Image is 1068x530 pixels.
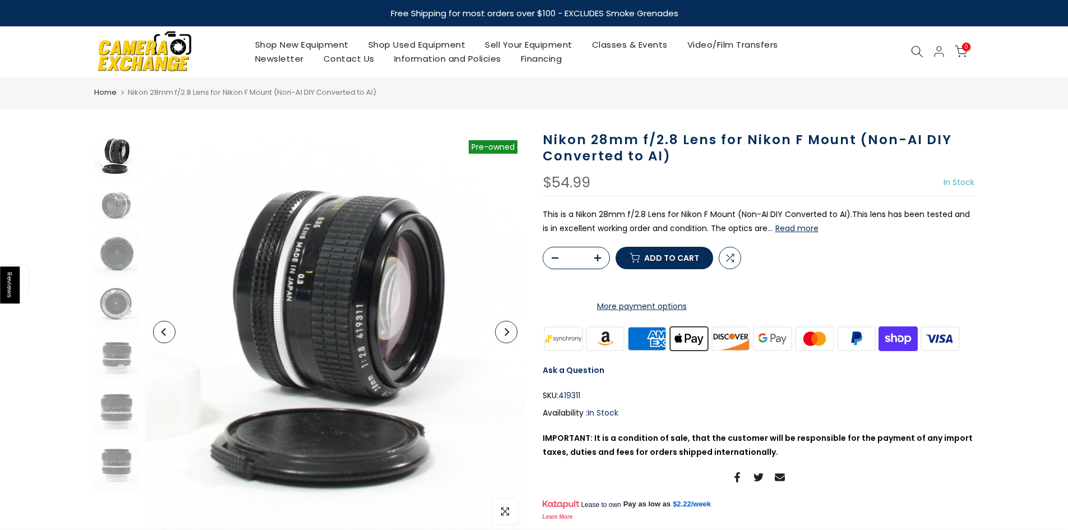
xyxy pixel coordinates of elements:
[626,325,668,352] img: american express
[710,325,752,352] img: discover
[94,87,117,98] a: Home
[543,406,974,420] div: Availability :
[543,389,974,403] div: SKU:
[752,325,794,352] img: google pay
[955,45,967,58] a: 0
[793,325,835,352] img: master
[877,325,919,352] img: shopify pay
[753,471,764,484] a: Share on Twitter
[944,177,974,188] span: In Stock
[313,52,384,66] a: Contact Us
[128,87,376,98] span: Nikon 28mm f/2.8 Lens for Nikon F Mount (Non-AI DIY Converted to AI)
[677,38,788,52] a: Video/Film Transfers
[94,185,139,225] img: Nikon 28mm f/2.8 Lens for Nikon F Mount (Non-AI DIY Converted to AI) Lenses Small Format - Nikon ...
[919,325,961,352] img: visa
[543,514,573,520] a: Learn More
[581,500,621,509] span: Lease to own
[543,325,585,352] img: synchrony
[94,386,139,436] img: Nikon 28mm f/2.8 Lens for Nikon F Mount (Non-AI DIY Converted to AI) Lenses Small Format - Nikon ...
[584,325,626,352] img: amazon payments
[644,254,699,262] span: Add to cart
[623,499,671,509] span: Pay as low as
[732,471,742,484] a: Share on Facebook
[495,321,517,343] button: Next
[582,38,677,52] a: Classes & Events
[543,176,590,190] div: $54.99
[775,223,819,233] button: Read more
[94,132,139,179] img: Nikon 28mm f/2.8 Lens for Nikon F Mount (Non-AI DIY Converted to AI) Lenses Small Format - Nikon ...
[668,325,710,352] img: apple pay
[390,7,678,19] strong: Free Shipping for most orders over $100 - EXCLUDES Smoke Grenades
[543,299,741,314] a: More payment options
[543,365,604,376] a: Ask a Question
[245,52,313,66] a: Newsletter
[835,325,877,352] img: paypal
[543,432,973,458] strong: IMPORTANT: It is a condition of sale, that the customer will be responsible for the payment of an...
[511,52,572,66] a: Financing
[384,52,511,66] a: Information and Policies
[94,231,139,277] img: Nikon 28mm f/2.8 Lens for Nikon F Mount (Non-AI DIY Converted to AI) Lenses Small Format - Nikon ...
[94,283,139,328] img: Nikon 28mm f/2.8 Lens for Nikon F Mount (Non-AI DIY Converted to AI) Lenses Small Format - Nikon ...
[94,334,139,381] img: Nikon 28mm f/2.8 Lens for Nikon F Mount (Non-AI DIY Converted to AI) Lenses Small Format - Nikon ...
[153,321,175,343] button: Previous
[962,43,970,51] span: 0
[616,247,713,269] button: Add to cart
[558,389,580,403] span: 419311
[543,132,974,164] h1: Nikon 28mm f/2.8 Lens for Nikon F Mount (Non-AI DIY Converted to AI)
[673,499,711,509] a: $2.22/week
[94,442,139,491] img: Nikon 28mm f/2.8 Lens for Nikon F Mount (Non-AI DIY Converted to AI) Lenses Small Format - Nikon ...
[543,208,974,236] p: This is a Nikon 28mm f/2.8 Lens for Nikon F Mount (Non-AI DIY Converted to AI).This lens has been...
[475,38,582,52] a: Sell Your Equipment
[245,38,358,52] a: Shop New Equipment
[588,407,618,418] span: In Stock
[358,38,475,52] a: Shop Used Equipment
[775,471,785,484] a: Share on Email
